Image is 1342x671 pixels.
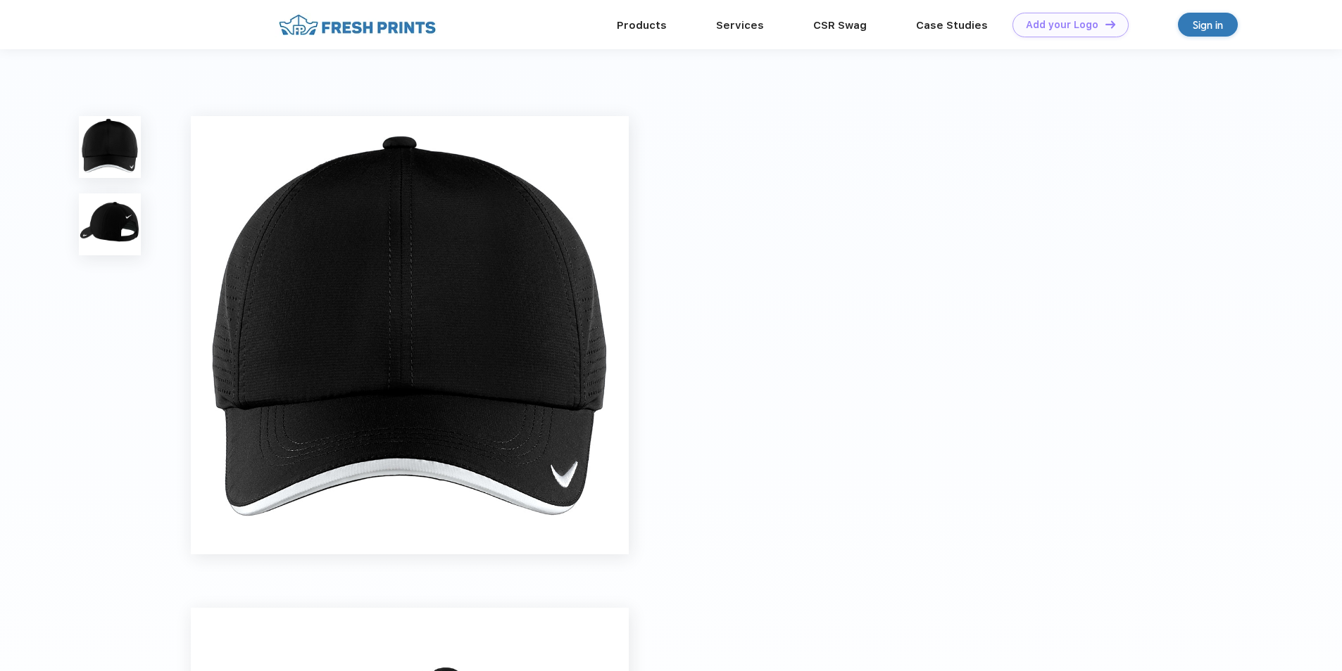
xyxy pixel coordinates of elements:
img: func=resize&h=640 [191,116,629,554]
img: func=resize&h=100 [79,116,141,178]
img: fo%20logo%202.webp [275,13,440,37]
a: Sign in [1178,13,1238,37]
a: Products [617,19,667,32]
img: func=resize&h=100 [79,193,141,255]
div: Add your Logo [1026,19,1098,31]
img: DT [1105,20,1115,28]
div: Sign in [1193,17,1223,33]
